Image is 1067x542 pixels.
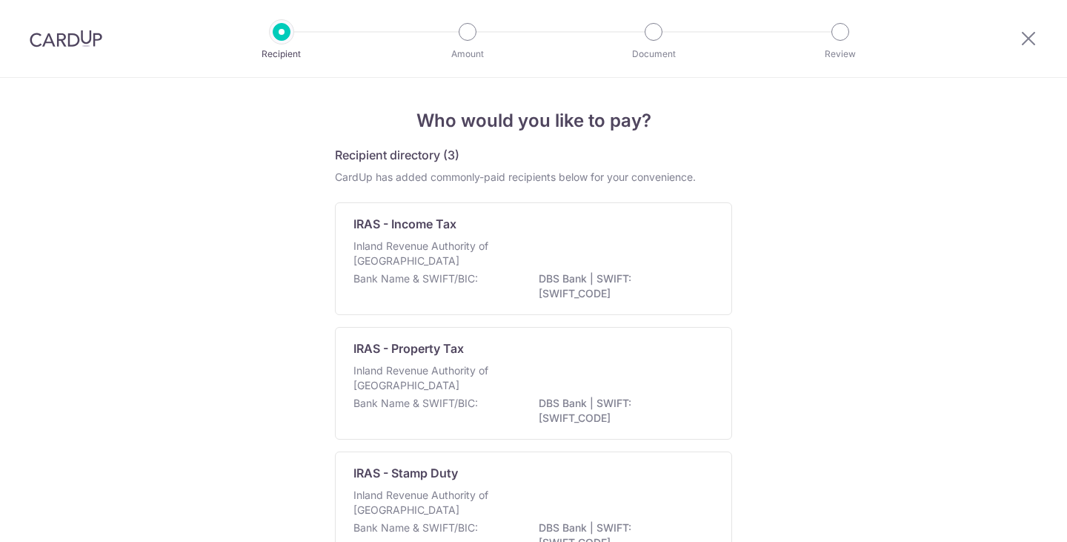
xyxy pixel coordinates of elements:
p: DBS Bank | SWIFT: [SWIFT_CODE] [539,396,705,426]
p: Inland Revenue Authority of [GEOGRAPHIC_DATA] [353,488,511,518]
p: Bank Name & SWIFT/BIC: [353,396,478,411]
iframe: Opens a widget where you can find more information [972,498,1052,535]
p: Inland Revenue Authority of [GEOGRAPHIC_DATA] [353,239,511,268]
p: Review [785,47,895,62]
p: DBS Bank | SWIFT: [SWIFT_CODE] [539,271,705,301]
h4: Who would you like to pay? [335,108,732,134]
img: CardUp [30,30,102,47]
div: CardUp has added commonly-paid recipients below for your convenience. [335,170,732,185]
p: Bank Name & SWIFT/BIC: [353,520,478,535]
p: Recipient [227,47,336,62]
p: IRAS - Stamp Duty [353,464,458,482]
p: Bank Name & SWIFT/BIC: [353,271,478,286]
p: IRAS - Property Tax [353,340,464,357]
p: Amount [413,47,522,62]
p: Document [599,47,708,62]
h5: Recipient directory (3) [335,146,459,164]
p: IRAS - Income Tax [353,215,456,233]
p: Inland Revenue Authority of [GEOGRAPHIC_DATA] [353,363,511,393]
